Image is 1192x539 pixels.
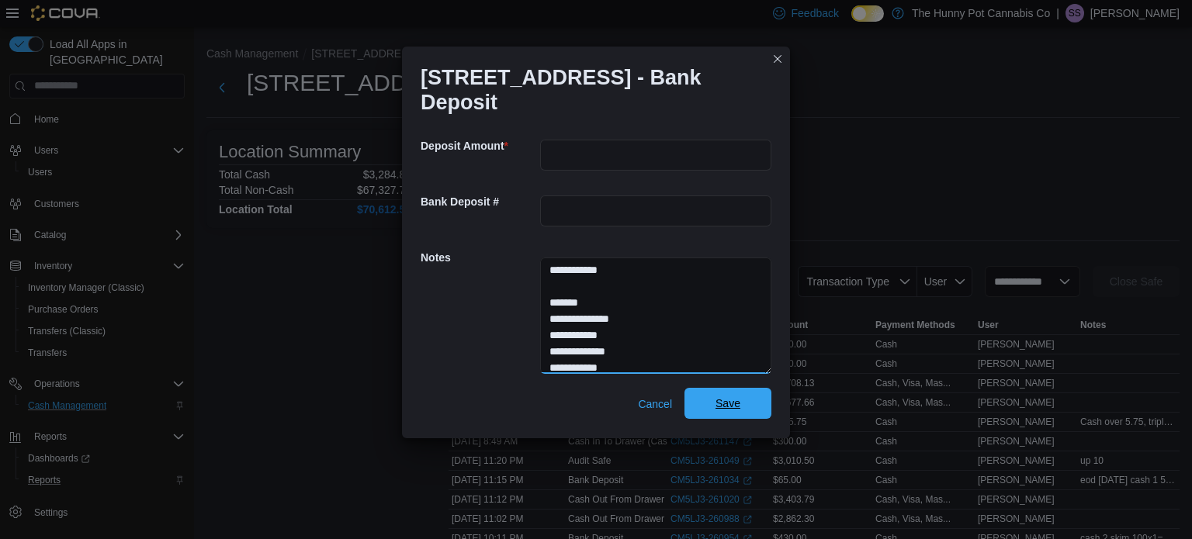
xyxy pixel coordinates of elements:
[421,242,537,273] h5: Notes
[638,396,672,412] span: Cancel
[716,396,740,411] span: Save
[421,130,537,161] h5: Deposit Amount
[632,389,678,420] button: Cancel
[421,65,759,115] h1: [STREET_ADDRESS] - Bank Deposit
[684,388,771,419] button: Save
[421,186,537,217] h5: Bank Deposit #
[768,50,787,68] button: Closes this modal window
